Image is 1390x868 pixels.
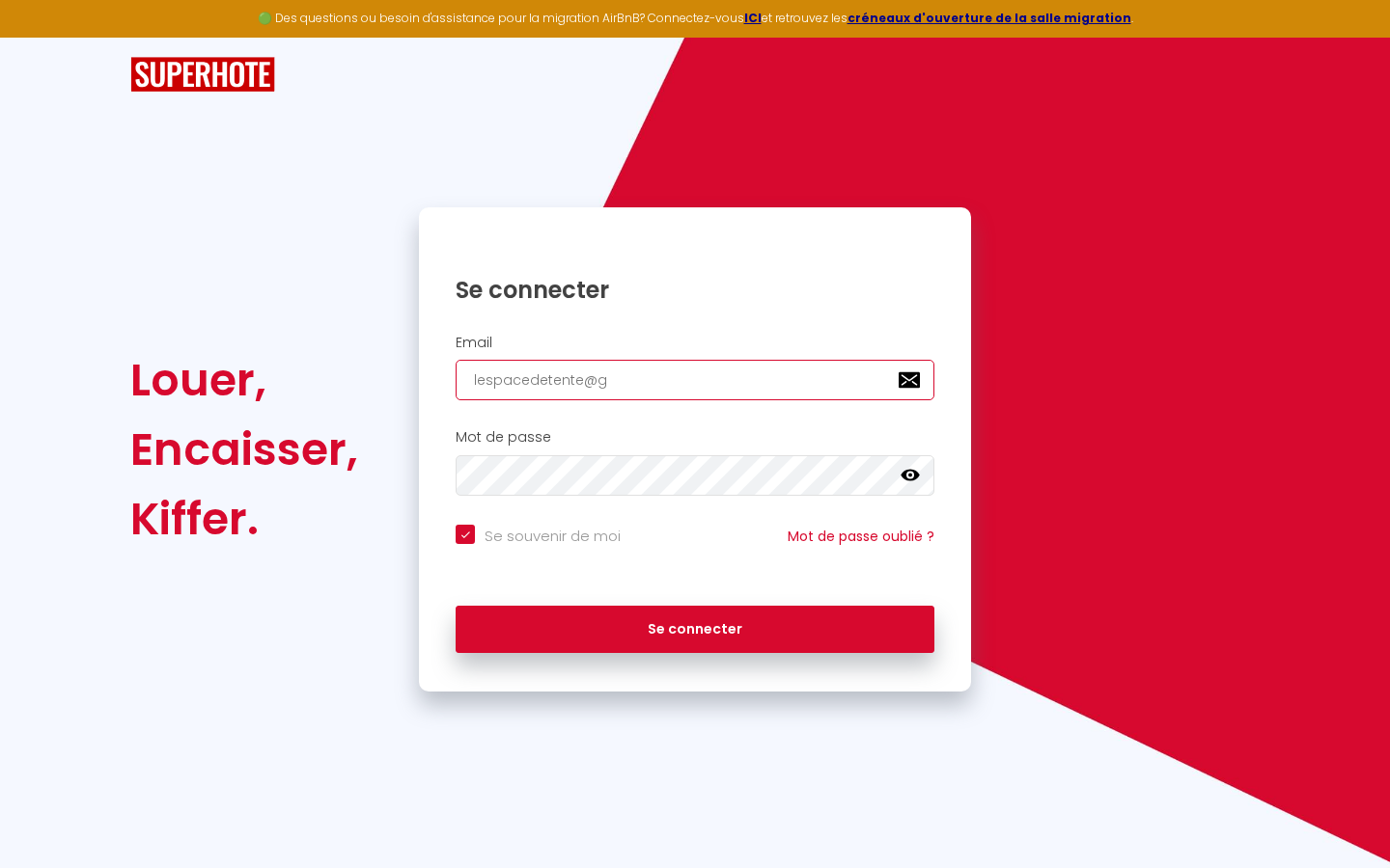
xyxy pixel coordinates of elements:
[456,606,934,654] button: Se connecter
[456,429,934,446] h2: Mot de passe
[744,10,762,26] a: ICI
[130,345,358,415] div: Louer,
[456,360,934,400] input: Ton Email
[788,527,934,546] a: Mot de passe oublié ?
[130,57,275,93] img: SuperHote logo
[15,8,73,66] button: Ouvrir le widget de chat LiveChat
[848,10,1131,26] a: créneaux d'ouverture de la salle migration
[130,415,358,484] div: Encaisser,
[130,484,358,554] div: Kiffer.
[456,275,934,305] h1: Se connecter
[456,335,934,351] h2: Email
